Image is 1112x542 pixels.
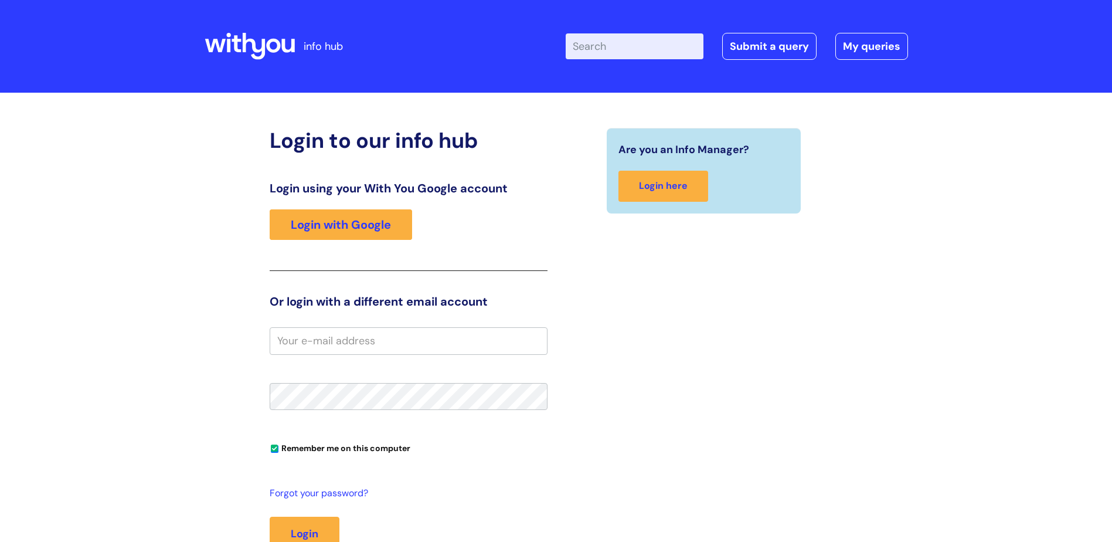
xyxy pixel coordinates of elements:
a: Login here [618,171,708,202]
h2: Login to our info hub [270,128,548,153]
a: Login with Google [270,209,412,240]
input: Your e-mail address [270,327,548,354]
div: You can uncheck this option if you're logging in from a shared device [270,438,548,457]
a: Submit a query [722,33,817,60]
span: Are you an Info Manager? [618,140,749,159]
h3: Or login with a different email account [270,294,548,309]
input: Remember me on this computer [271,445,278,453]
a: Forgot your password? [270,485,542,502]
p: info hub [304,37,343,56]
h3: Login using your With You Google account [270,181,548,195]
input: Search [566,33,703,59]
label: Remember me on this computer [270,441,410,453]
a: My queries [835,33,908,60]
